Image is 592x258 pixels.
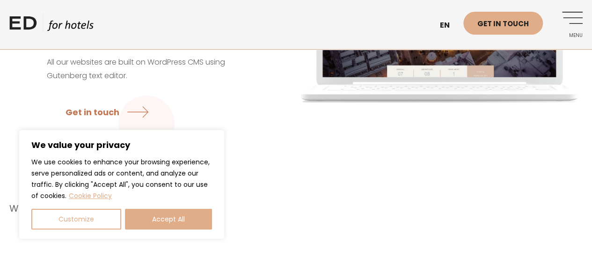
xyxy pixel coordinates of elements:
[125,209,212,229] button: Accept All
[9,201,583,215] h5: Why order a website from us?
[435,14,463,37] a: en
[557,33,583,38] span: Menu
[47,56,259,83] p: All our websites are built on WordPress CMS using Gutenberg text editor.
[66,99,152,124] a: Get in touch
[31,140,212,151] p: We value your privacy
[68,191,112,201] a: Cookie Policy
[557,12,583,37] a: Menu
[9,14,94,37] a: ED HOTELS
[463,12,543,35] a: Get in touch
[31,156,212,201] p: We use cookies to enhance your browsing experience, serve personalized ads or content, and analyz...
[31,209,121,229] button: Customize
